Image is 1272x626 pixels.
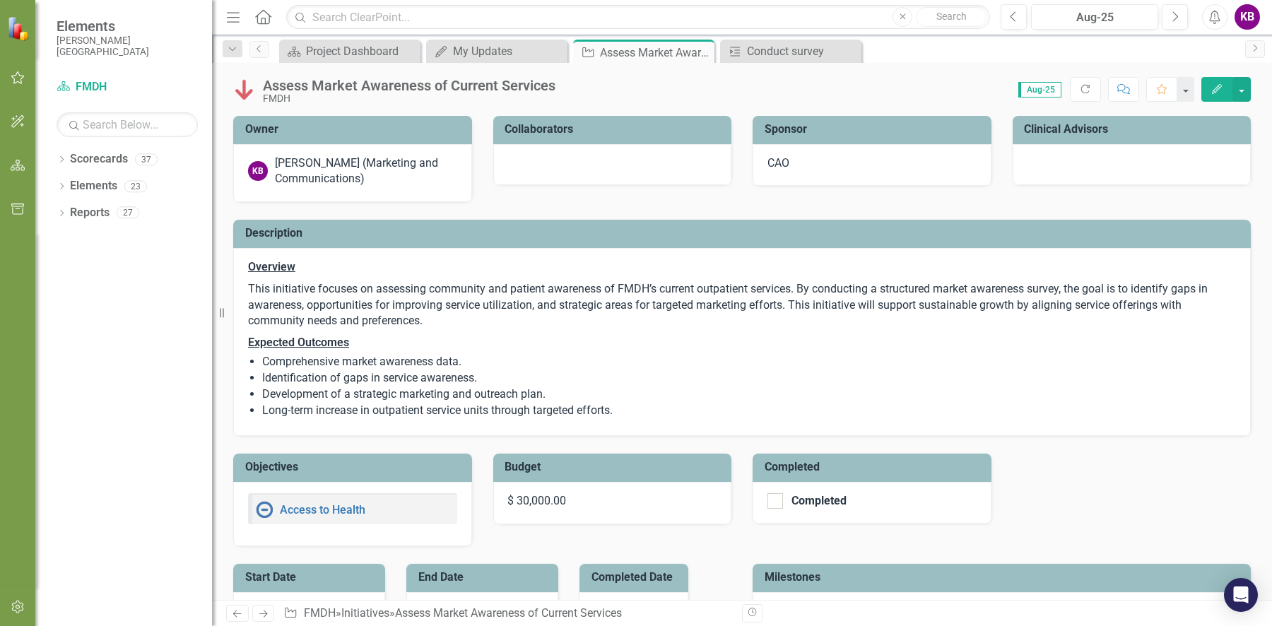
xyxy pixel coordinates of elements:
li: Identification of gaps in service awareness. [262,370,1236,386]
div: 27 [117,207,139,219]
span: Elements [57,18,198,35]
a: Conduct survey [724,42,858,60]
span: Aug-25 [1018,82,1061,98]
span: Overview [248,260,295,273]
a: My Updates [430,42,564,60]
small: [PERSON_NAME][GEOGRAPHIC_DATA] [57,35,198,58]
div: FMDH [263,93,555,104]
h3: Milestones [765,571,1244,584]
a: Initiatives [341,606,389,620]
a: Reports [70,205,110,221]
div: Assess Market Awareness of Current Services [263,78,555,93]
div: 23 [124,180,147,192]
a: Project Dashboard [283,42,417,60]
div: » » [283,606,731,622]
img: No Information [256,501,273,518]
h3: Start Date [245,571,378,584]
a: Elements [70,178,117,194]
button: Aug-25 [1031,4,1158,30]
li: Comprehensive market awareness data. [262,354,1236,370]
img: Below Plan [233,78,256,101]
h3: Completed Date [591,571,681,584]
button: KB [1235,4,1260,30]
h3: Budget [505,461,725,473]
span: $ 30,000.00 [508,494,567,507]
h3: Clinical Advisors [1025,123,1244,136]
input: Search ClearPoint... [286,5,990,30]
a: Access to Health [280,503,365,516]
a: FMDH [304,606,336,620]
div: Assess Market Awareness of Current Services [600,44,711,61]
h3: End Date [418,571,551,584]
div: Conduct survey [747,42,858,60]
div: Aug-25 [1036,9,1153,26]
div: Assess Market Awareness of Current Services [395,606,622,620]
a: Scorecards [70,151,128,167]
h3: Collaborators [505,123,725,136]
strong: Expected Outcomes [248,336,349,349]
a: FMDH [57,79,198,95]
span: Search [936,11,967,22]
div: 37 [135,153,158,165]
li: Development of a strategic marketing and outreach plan. [262,386,1236,403]
li: Long-term increase in outpatient service units through targeted efforts. [262,403,1236,419]
img: ClearPoint Strategy [7,16,32,40]
h3: Objectives [245,461,465,473]
h3: Completed [765,461,984,473]
div: KB [248,161,268,181]
span: CAO [767,156,789,170]
p: This initiative focuses on assessing community and patient awareness of FMDH’s current outpatient... [248,278,1236,333]
div: Open Intercom Messenger [1224,578,1258,612]
input: Search Below... [57,112,198,137]
h3: Description [245,227,1244,240]
h3: Sponsor [765,123,984,136]
button: Search [916,7,987,27]
div: My Updates [453,42,564,60]
div: Project Dashboard [306,42,417,60]
h3: Owner [245,123,465,136]
div: [PERSON_NAME] (Marketing and Communications) [275,155,457,188]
